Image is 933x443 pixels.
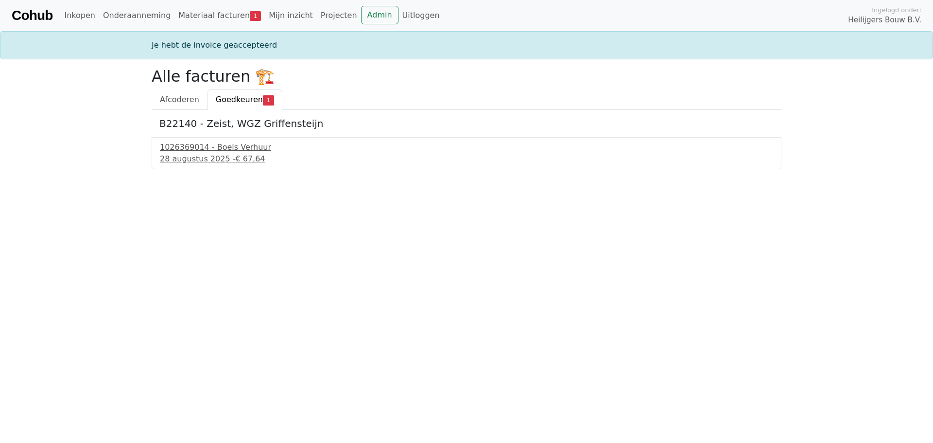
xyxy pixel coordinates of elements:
a: Onderaanneming [99,6,174,25]
span: Goedkeuren [216,95,263,104]
span: 1 [263,95,274,105]
a: Goedkeuren1 [207,89,282,110]
div: Je hebt de invoice geaccepteerd [146,39,787,51]
a: Cohub [12,4,52,27]
div: 28 augustus 2025 - [160,153,773,165]
span: Heilijgers Bouw B.V. [848,15,921,26]
span: Ingelogd onder: [872,5,921,15]
a: 1026369014 - Boels Verhuur28 augustus 2025 -€ 67,64 [160,142,773,165]
span: 1 [250,11,261,21]
h5: B22140 - Zeist, WGZ Griffensteijn [159,118,774,129]
a: Materiaal facturen1 [174,6,265,25]
a: Inkopen [60,6,99,25]
a: Mijn inzicht [265,6,317,25]
span: Afcoderen [160,95,199,104]
span: € 67,64 [235,154,265,163]
a: Projecten [317,6,361,25]
a: Afcoderen [152,89,207,110]
div: 1026369014 - Boels Verhuur [160,142,773,153]
a: Admin [361,6,398,24]
a: Uitloggen [398,6,444,25]
h2: Alle facturen 🏗️ [152,67,781,86]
